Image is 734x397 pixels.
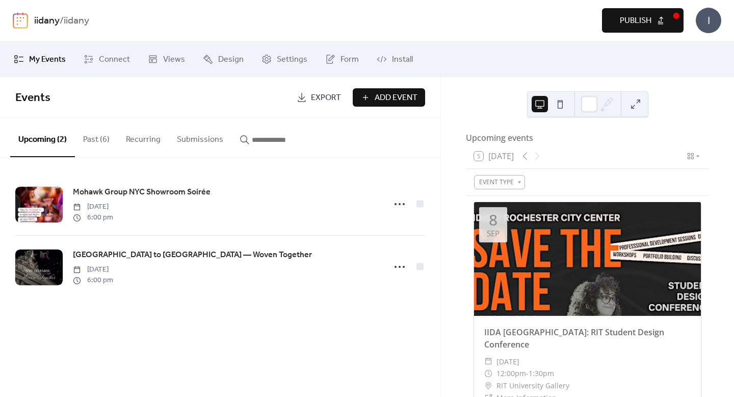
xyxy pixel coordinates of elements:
[353,88,425,107] button: Add Event
[496,367,526,380] span: 12:00pm
[484,367,492,380] div: ​
[163,54,185,66] span: Views
[289,88,349,107] a: Export
[311,92,341,104] span: Export
[484,356,492,368] div: ​
[484,327,664,350] a: IIDA [GEOGRAPHIC_DATA]: RIT Student Design Conference
[254,45,315,73] a: Settings
[10,118,75,157] button: Upcoming (2)
[529,367,554,380] span: 1:30pm
[60,11,64,31] b: /
[602,8,684,33] button: Publish
[218,54,244,66] span: Design
[340,54,359,66] span: Form
[73,186,211,198] span: Mohawk Group NYC Showroom Soirée
[392,54,413,66] span: Install
[375,92,417,104] span: Add Event
[73,264,113,275] span: [DATE]
[620,15,651,27] span: Publish
[277,54,307,66] span: Settings
[496,356,519,368] span: [DATE]
[487,230,500,237] div: Sep
[526,367,529,380] span: -
[195,45,251,73] a: Design
[73,249,312,261] span: [GEOGRAPHIC_DATA] to [GEOGRAPHIC_DATA] — Woven Together
[466,132,709,144] div: Upcoming events
[13,12,28,29] img: logo
[73,212,113,223] span: 6:00 pm
[140,45,193,73] a: Views
[169,118,231,156] button: Submissions
[73,275,113,286] span: 6:00 pm
[318,45,366,73] a: Form
[369,45,421,73] a: Install
[34,11,60,31] a: iidany
[496,380,569,392] span: RIT University Gallery
[64,11,89,31] b: iidany
[73,249,312,262] a: [GEOGRAPHIC_DATA] to [GEOGRAPHIC_DATA] — Woven Together
[15,87,50,109] span: Events
[696,8,721,33] div: I
[75,118,118,156] button: Past (6)
[99,54,130,66] span: Connect
[73,186,211,199] a: Mohawk Group NYC Showroom Soirée
[76,45,138,73] a: Connect
[484,380,492,392] div: ​
[489,212,497,228] div: 8
[6,45,73,73] a: My Events
[29,54,66,66] span: My Events
[73,202,113,212] span: [DATE]
[118,118,169,156] button: Recurring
